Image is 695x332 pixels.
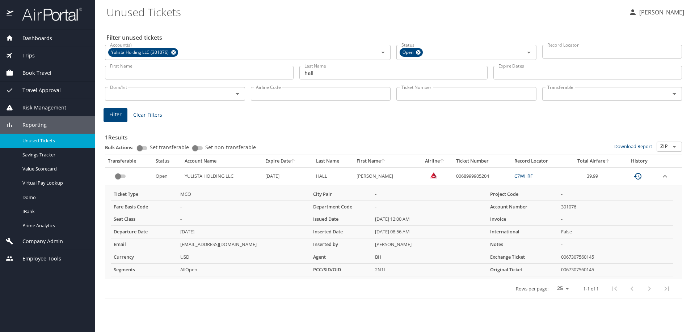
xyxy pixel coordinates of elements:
td: AllOpen [177,264,310,276]
th: Fare Basis Code [111,201,177,213]
th: Exchange Ticket [487,251,558,264]
button: Clear Filters [130,108,165,122]
th: Department Code [310,201,372,213]
p: Bulk Actions: [105,144,139,151]
span: Book Travel [13,69,51,77]
td: [EMAIL_ADDRESS][DOMAIN_NAME] [177,238,310,251]
button: sort [291,159,296,164]
span: Value Scorecard [22,165,86,172]
p: Rows per page: [516,286,548,291]
button: sort [605,159,610,164]
th: Project Code [487,188,558,201]
th: Record Locator [511,155,567,167]
span: Virtual Pay Lookup [22,180,86,186]
th: Ticket Number [453,155,511,167]
img: Delta Airlines [430,172,437,179]
td: - [177,201,310,213]
button: Open [669,89,679,99]
td: [PERSON_NAME] [354,167,417,185]
th: Airline [417,155,453,167]
th: Email [111,238,177,251]
table: more info about unused tickets [111,188,673,276]
a: C7WHRF [514,173,533,179]
td: [DATE] [177,226,310,238]
td: 39.99 [567,167,621,185]
div: Transferable [108,158,150,164]
th: Expire Date [262,155,313,167]
th: Departure Date [111,226,177,238]
td: [PERSON_NAME] [372,238,487,251]
th: Account Number [487,201,558,213]
th: Inserted Date [310,226,372,238]
button: Open [232,89,243,99]
td: - [177,213,310,226]
td: [DATE] 12:00 AM [372,213,487,226]
td: MCO [177,188,310,201]
button: sort [381,159,386,164]
p: [PERSON_NAME] [637,8,684,17]
th: PCC/SID/OID [310,264,372,276]
button: Open [524,47,534,57]
span: Risk Management [13,104,66,112]
button: [PERSON_NAME] [625,6,687,19]
th: Last Name [313,155,354,167]
th: Seat Class [111,213,177,226]
th: International [487,226,558,238]
td: 0067307560145 [558,251,673,264]
span: Set transferable [150,145,189,150]
span: Dashboards [13,34,52,42]
th: Account Name [182,155,262,167]
span: Clear Filters [133,111,162,120]
td: 0068999905204 [453,167,511,185]
th: Agent [310,251,372,264]
span: Unused Tickets [22,137,86,144]
th: Segments [111,264,177,276]
td: - [372,201,487,213]
th: First Name [354,155,417,167]
td: [DATE] [262,167,313,185]
span: Savings Tracker [22,151,86,158]
td: 2N1L [372,264,487,276]
span: Trips [13,52,35,60]
th: Currency [111,251,177,264]
td: USD [177,251,310,264]
span: Open [400,49,418,56]
th: Issued Date [310,213,372,226]
h1: Unused Tickets [106,1,623,23]
div: Yulista Holding LLC (301076) [108,48,178,57]
span: Employee Tools [13,255,61,263]
td: 0067307560145 [558,264,673,276]
p: 1-1 of 1 [583,286,599,291]
th: Ticket Type [111,188,177,201]
th: Total Airfare [567,155,621,167]
th: Original Ticket [487,264,558,276]
table: custom pagination table [105,155,682,298]
span: Reporting [13,121,47,129]
th: City Pair [310,188,372,201]
h3: 1 Results [105,129,682,142]
img: icon-airportal.png [7,7,14,21]
span: Prime Analytics [22,222,86,229]
span: Domo [22,194,86,201]
td: YULISTA HOLDING LLC [182,167,262,185]
td: BH [372,251,487,264]
td: - [372,188,487,201]
th: Status [153,155,182,167]
a: Download Report [614,143,652,150]
td: HALL [313,167,354,185]
select: rows per page [551,283,572,294]
td: 301076 [558,201,673,213]
span: Yulista Holding LLC (301076) [108,49,173,56]
th: Invoice [487,213,558,226]
button: Filter [104,108,127,122]
span: Company Admin [13,237,63,245]
button: Open [669,142,679,152]
button: expand row [661,172,669,181]
button: sort [440,159,445,164]
span: IBank [22,208,86,215]
th: Inserted by [310,238,372,251]
h2: Filter unused tickets [106,32,683,43]
td: - [558,213,673,226]
td: - [558,188,673,201]
td: - [558,238,673,251]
